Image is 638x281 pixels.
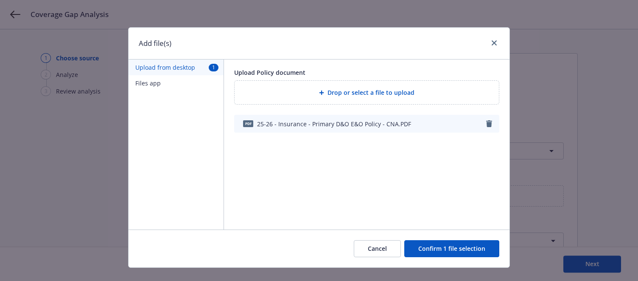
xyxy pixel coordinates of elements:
[139,38,171,49] h1: Add file(s)
[209,64,218,71] span: 1
[404,240,499,257] button: Confirm 1 file selection
[234,80,499,105] div: Drop or select a file to upload
[257,119,411,128] span: 25-26 - Insurance - Primary D&O E&O Policy - CNA.PDF
[234,68,499,77] div: Upload Policy document
[243,120,253,127] span: PDF
[129,60,224,75] button: Upload from desktop1
[489,38,499,48] a: close
[129,75,224,91] button: Files app
[354,240,401,257] button: Cancel
[327,88,414,97] span: Drop or select a file to upload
